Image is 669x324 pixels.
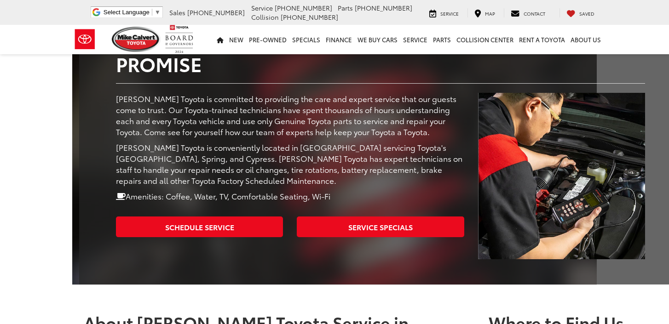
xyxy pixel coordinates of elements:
span: Saved [579,10,594,17]
a: Map [467,8,502,17]
a: Contact [504,8,552,17]
p: [PERSON_NAME] Toyota is conveniently located in [GEOGRAPHIC_DATA] servicing Toyota's [GEOGRAPHIC_... [116,142,464,186]
a: Service [422,8,466,17]
img: Mike Calvert Toyota [112,27,161,52]
span: Sales [169,8,185,17]
span: [PHONE_NUMBER] [355,3,412,12]
a: Finance [323,25,355,54]
span: Collision [251,12,279,22]
span: ▼ [155,9,161,16]
a: Specials [289,25,323,54]
span: Service [251,3,273,12]
a: Service [400,25,430,54]
img: Toyota [68,24,102,54]
a: Schedule Service [116,216,283,237]
span: Map [485,10,495,17]
span: [PHONE_NUMBER] [275,3,332,12]
span: Service [440,10,459,17]
p: Amenities: Coffee, Water, TV, Comfortable Seating, Wi-Fi [116,190,464,201]
a: Select Language​ [104,9,161,16]
a: Pre-Owned [246,25,289,54]
a: WE BUY CARS [355,25,400,54]
a: New [226,25,246,54]
p: [PERSON_NAME] Toyota is committed to providing the care and expert service that our guests come t... [116,93,464,137]
h2: The [PERSON_NAME] Toyota Service Center Promise [116,32,645,74]
span: [PHONE_NUMBER] [281,12,338,22]
a: Parts [430,25,454,54]
a: About Us [568,25,604,54]
span: Parts [338,3,353,12]
img: Service Center | Mike Calvert Toyota in Houston TX [478,93,645,259]
a: Service Specials [297,216,464,237]
span: [PHONE_NUMBER] [187,8,245,17]
a: My Saved Vehicles [559,8,601,17]
span: Select Language [104,9,150,16]
a: Collision Center [454,25,516,54]
div: Mike Calvert Toyota | Houston, TX [72,6,597,284]
a: Home [214,25,226,54]
span: Contact [524,10,545,17]
a: Rent a Toyota [516,25,568,54]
